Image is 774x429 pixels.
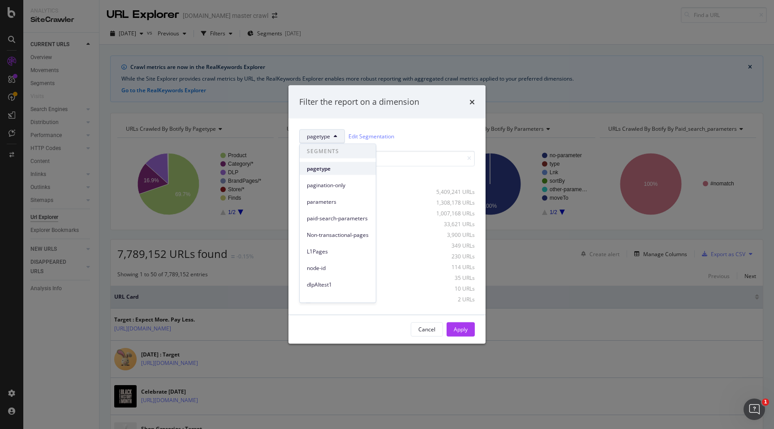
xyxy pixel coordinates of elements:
[307,164,369,172] span: pagetype
[300,144,376,159] span: SEGMENTS
[411,322,443,336] button: Cancel
[469,96,475,108] div: times
[431,231,475,239] div: 3,900 URLs
[288,86,486,344] div: modal
[447,322,475,336] button: Apply
[431,253,475,260] div: 230 URLs
[431,210,475,217] div: 1,007,168 URLs
[299,129,345,143] button: pagetype
[762,399,769,406] span: 1
[307,214,369,222] span: paid-search-parameters
[454,326,468,333] div: Apply
[307,280,369,288] span: dlpAItest1
[307,197,369,206] span: parameters
[418,326,435,333] div: Cancel
[299,150,475,166] input: Search
[431,199,475,206] div: 1,308,178 URLs
[431,188,475,196] div: 5,409,241 URLs
[307,231,369,239] span: Non-transactional-pages
[307,247,369,255] span: L1Pages
[307,264,369,272] span: node-id
[299,96,419,108] div: Filter the report on a dimension
[431,242,475,249] div: 349 URLs
[431,220,475,228] div: 33,621 URLs
[307,181,369,189] span: pagination-only
[431,274,475,282] div: 35 URLs
[431,263,475,271] div: 114 URLs
[299,173,475,181] div: Select all data available
[348,132,394,141] a: Edit Segmentation
[744,399,765,420] iframe: Intercom live chat
[307,297,369,305] span: dlpAIcontrol
[307,133,330,140] span: pagetype
[431,285,475,292] div: 10 URLs
[431,296,475,303] div: 2 URLs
